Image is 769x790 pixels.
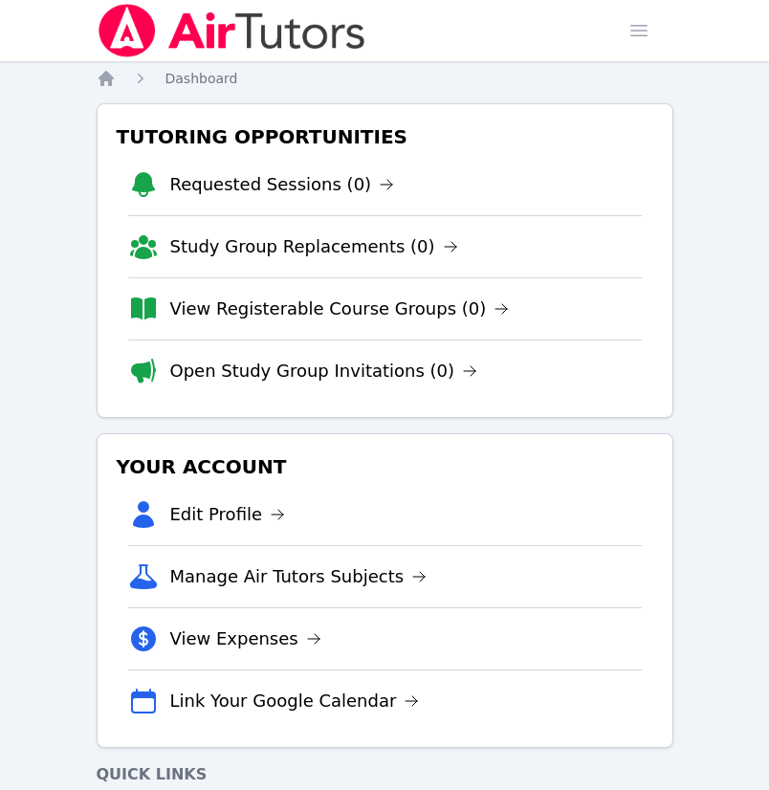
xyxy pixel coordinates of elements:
a: View Registerable Course Groups (0) [170,296,510,322]
h3: Your Account [113,450,657,484]
a: Link Your Google Calendar [170,688,420,714]
img: Air Tutors [97,4,367,57]
a: Dashboard [165,69,238,88]
a: Edit Profile [170,501,286,528]
h4: Quick Links [97,763,673,786]
a: View Expenses [170,625,321,652]
a: Manage Air Tutors Subjects [170,563,428,590]
a: Open Study Group Invitations (0) [170,358,478,384]
span: Dashboard [165,71,238,86]
a: Study Group Replacements (0) [170,233,458,260]
a: Requested Sessions (0) [170,171,395,198]
nav: Breadcrumb [97,69,673,88]
h3: Tutoring Opportunities [113,120,657,154]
